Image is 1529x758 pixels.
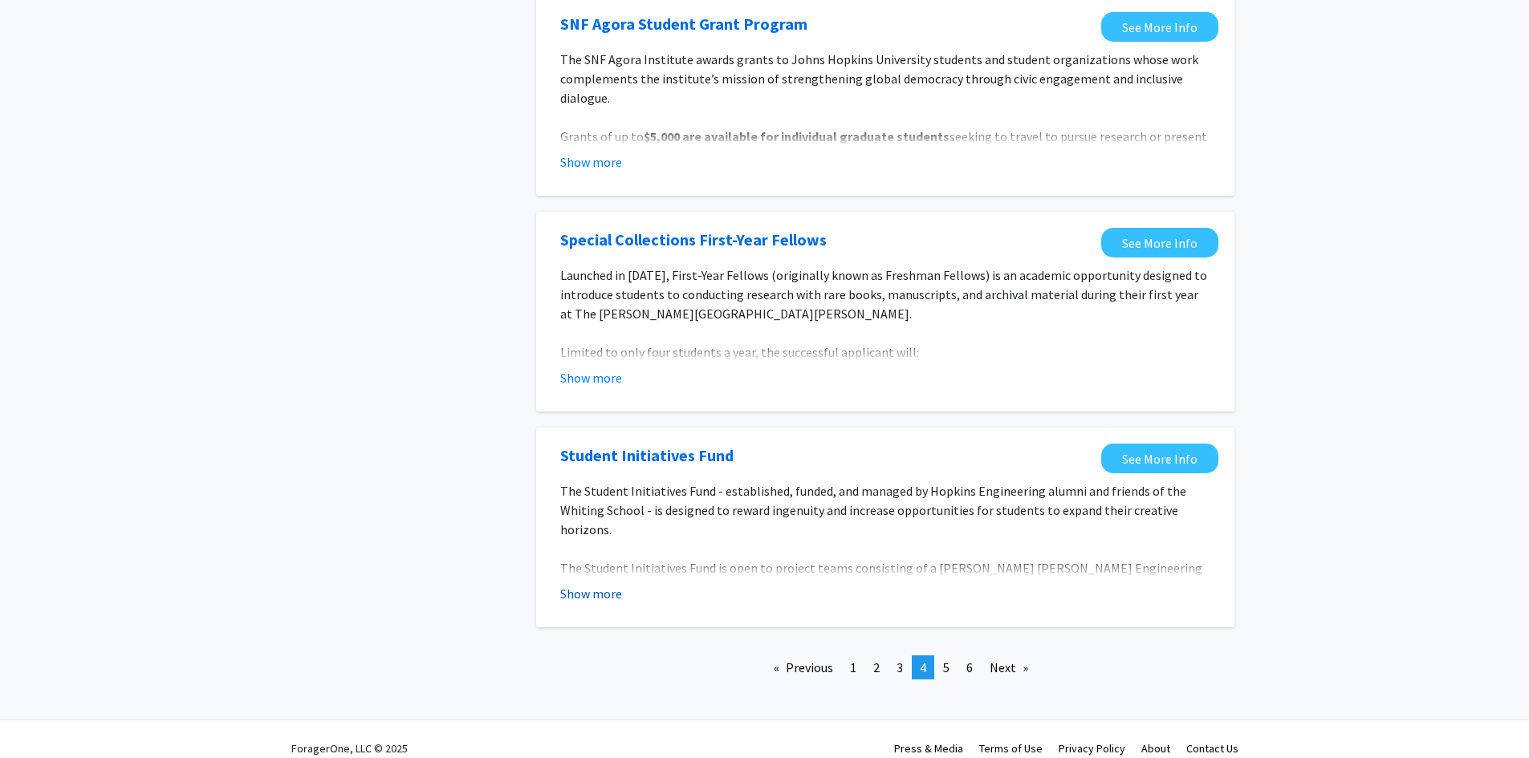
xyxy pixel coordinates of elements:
a: Opens in a new tab [1101,228,1218,257]
a: Opens in a new tab [1101,444,1218,473]
p: The Student Initiatives Fund - established, funded, and managed by Hopkins Engineering alumni and... [560,481,1210,539]
p: Limited to only four students a year, the successful applicant will: [560,343,1210,362]
a: Previous page [766,655,841,679]
a: Press & Media [894,741,963,756]
ul: Pagination [536,655,1234,679]
p: The SNF Agora Institute awards grants to Johns Hopkins University students and student organizati... [560,50,1210,107]
a: Opens in a new tab [560,444,734,468]
a: Opens in a new tab [560,228,827,252]
span: 4 [920,659,926,675]
span: Grants of up to [560,128,644,144]
a: Next page [982,655,1036,679]
span: 1 [850,659,856,675]
iframe: Chat [12,686,68,746]
span: The Student Initiatives Fund is open to project teams consisting of a [PERSON_NAME] [PERSON_NAME]... [560,560,1204,672]
a: Privacy Policy [1059,741,1125,756]
a: Contact Us [1186,741,1238,756]
button: Show more [560,152,622,172]
a: Opens in a new tab [1101,12,1218,42]
button: Show more [560,368,622,387]
span: 6 [966,659,973,675]
a: Terms of Use [979,741,1043,756]
span: 3 [897,659,903,675]
button: Show more [560,584,622,603]
span: 5 [943,659,950,675]
strong: $5,000 are available for individual graduate students [644,128,950,144]
p: Launched in [DATE], First-Year Fellows (originally known as Freshman Fellows) is an academic oppo... [560,266,1210,323]
a: Opens in a new tab [560,12,807,36]
span: 2 [873,659,880,675]
a: About [1141,741,1170,756]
